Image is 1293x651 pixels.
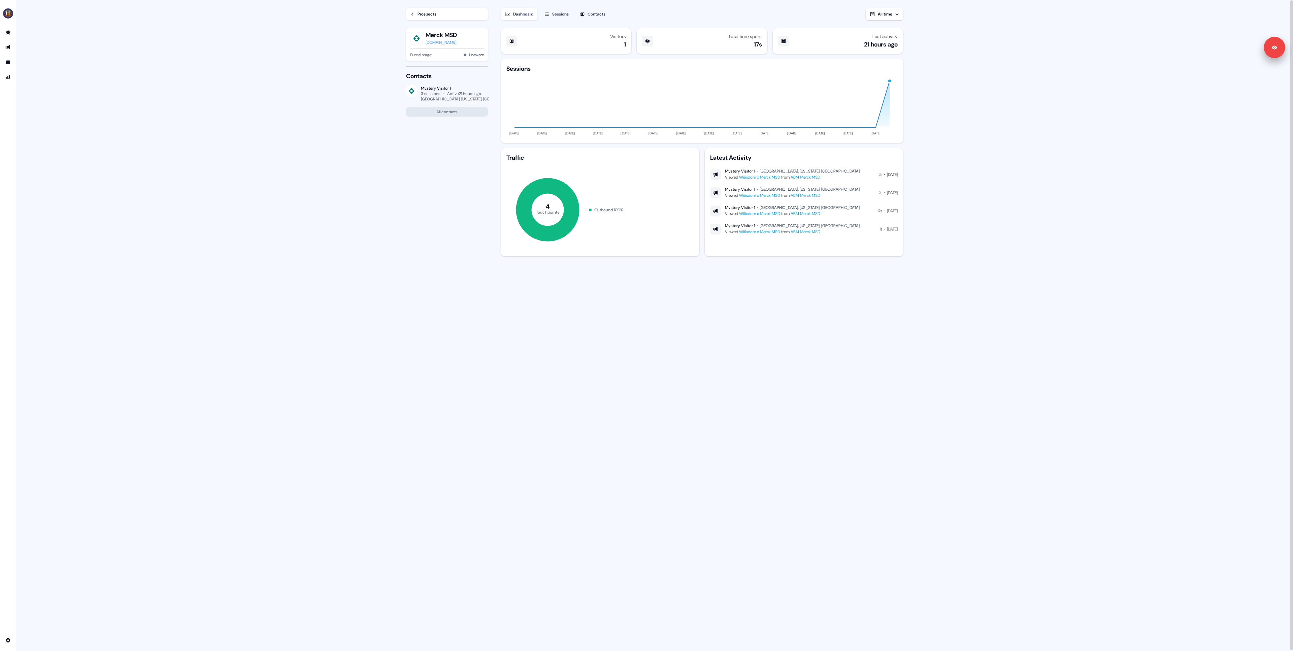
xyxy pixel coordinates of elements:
[725,228,860,235] div: Viewed from
[621,131,631,135] tspan: [DATE]
[421,86,488,91] div: Mystery Visitor 1
[754,40,762,49] div: 17s
[406,72,488,80] div: Contacts
[878,171,882,178] div: 2s
[760,223,860,228] div: [GEOGRAPHIC_DATA], [US_STATE], [GEOGRAPHIC_DATA]
[815,131,825,135] tspan: [DATE]
[877,208,882,214] div: 12s
[447,91,481,96] div: Active 21 hours ago
[880,226,882,232] div: 1s
[725,210,860,217] div: Viewed from
[509,131,520,135] tspan: [DATE]
[760,187,860,192] div: [GEOGRAPHIC_DATA], [US_STATE], [GEOGRAPHIC_DATA]
[887,189,898,196] div: [DATE]
[725,192,860,199] div: Viewed from
[791,229,820,235] a: ABM Merck MSD
[506,65,531,73] div: Sessions
[760,205,860,210] div: [GEOGRAPHIC_DATA], [US_STATE], [GEOGRAPHIC_DATA]
[506,154,694,162] div: Traffic
[725,174,860,181] div: Viewed from
[536,209,560,215] tspan: Touchpoints
[421,96,522,102] div: [GEOGRAPHIC_DATA], [US_STATE], [GEOGRAPHIC_DATA]
[593,131,603,135] tspan: [DATE]
[513,11,533,18] div: Dashboard
[725,223,755,228] div: Mystery Visitor 1
[760,168,860,174] div: [GEOGRAPHIC_DATA], [US_STATE], [GEOGRAPHIC_DATA]
[791,211,820,216] a: ABM Merck MSD
[3,71,13,82] a: Go to attribution
[649,131,659,135] tspan: [DATE]
[791,175,820,180] a: ABM Merck MSD
[725,187,755,192] div: Mystery Visitor 1
[878,189,882,196] div: 2s
[501,8,537,20] button: Dashboard
[3,635,13,646] a: Go to integrations
[725,205,755,210] div: Mystery Visitor 1
[871,131,881,135] tspan: [DATE]
[739,193,780,198] a: Wiiisdom x Merck MSD
[537,131,548,135] tspan: [DATE]
[552,11,569,18] div: Sessions
[866,8,903,20] button: All time
[3,42,13,53] a: Go to outbound experience
[588,11,605,18] div: Contacts
[787,131,797,135] tspan: [DATE]
[546,203,550,211] tspan: 4
[418,11,436,18] div: Prospects
[739,229,780,235] a: Wiiisdom x Merck MSD
[887,226,898,232] div: [DATE]
[864,40,898,49] div: 21 hours ago
[739,175,780,180] a: Wiiisdom x Merck MSD
[426,31,457,39] button: Merck MSD
[732,131,742,135] tspan: [DATE]
[872,34,898,39] div: Last activity
[421,91,440,96] div: 3 sessions
[565,131,575,135] tspan: [DATE]
[575,8,609,20] button: Contacts
[3,57,13,67] a: Go to templates
[887,208,898,214] div: [DATE]
[725,168,755,174] div: Mystery Visitor 1
[610,34,626,39] div: Visitors
[469,52,484,58] button: Unaware
[406,107,488,117] button: All contacts
[791,193,820,198] a: ABM Merck MSD
[594,207,624,213] div: Outbound 100 %
[887,171,898,178] div: [DATE]
[878,11,892,17] span: All time
[410,52,432,58] span: Funnel stage:
[843,131,853,135] tspan: [DATE]
[3,27,13,38] a: Go to prospects
[704,131,714,135] tspan: [DATE]
[676,131,686,135] tspan: [DATE]
[760,131,770,135] tspan: [DATE]
[540,8,573,20] button: Sessions
[624,40,626,49] div: 1
[710,154,898,162] div: Latest Activity
[728,34,762,39] div: Total time spent
[406,8,488,20] a: Prospects
[739,211,780,216] a: Wiiisdom x Merck MSD
[426,39,457,46] a: [DOMAIN_NAME]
